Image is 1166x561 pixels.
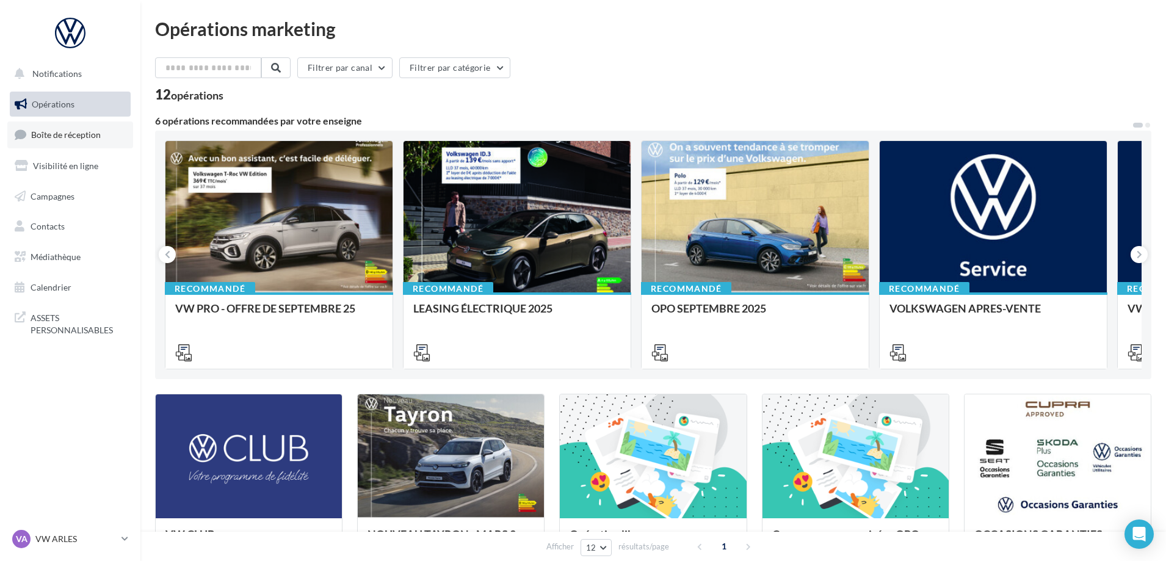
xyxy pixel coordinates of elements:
span: Contacts [31,221,65,231]
span: résultats/page [618,541,669,552]
span: Visibilité en ligne [33,161,98,171]
span: Calendrier [31,282,71,292]
button: Filtrer par canal [297,57,393,78]
div: Open Intercom Messenger [1124,519,1154,549]
span: VA [16,533,27,545]
div: Recommandé [165,282,255,295]
div: Opérations marketing [155,20,1151,38]
a: Campagnes [7,184,133,209]
a: ASSETS PERSONNALISABLES [7,305,133,341]
button: Notifications [7,61,128,87]
div: VW PRO - OFFRE DE SEPTEMBRE 25 [175,302,383,327]
a: Calendrier [7,275,133,300]
div: OCCASIONS GARANTIES [974,528,1141,552]
div: opérations [171,90,223,101]
div: VOLKSWAGEN APRES-VENTE [889,302,1097,327]
span: 1 [714,537,734,556]
div: NOUVEAU TAYRON - MARS 2025 [368,528,534,552]
span: Notifications [32,68,82,79]
span: Boîte de réception [31,129,101,140]
span: 12 [586,543,596,552]
div: 12 [155,88,223,101]
span: Campagnes [31,190,74,201]
div: 6 opérations recommandées par votre enseigne [155,116,1132,126]
div: Recommandé [641,282,731,295]
span: Médiathèque [31,252,81,262]
a: Médiathèque [7,244,133,270]
div: Recommandé [403,282,493,295]
button: Filtrer par catégorie [399,57,510,78]
button: 12 [581,539,612,556]
a: Visibilité en ligne [7,153,133,179]
p: VW ARLES [35,533,117,545]
a: Contacts [7,214,133,239]
div: Recommandé [879,282,969,295]
div: VW CLUB [165,528,332,552]
div: OPO SEPTEMBRE 2025 [651,302,859,327]
div: LEASING ÉLECTRIQUE 2025 [413,302,621,327]
span: Opérations [32,99,74,109]
a: Opérations [7,92,133,117]
a: VA VW ARLES [10,527,131,551]
span: Afficher [546,541,574,552]
span: ASSETS PERSONNALISABLES [31,309,126,336]
div: Opération libre [570,528,736,552]
a: Boîte de réception [7,121,133,148]
div: Campagnes sponsorisées OPO [772,528,939,552]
